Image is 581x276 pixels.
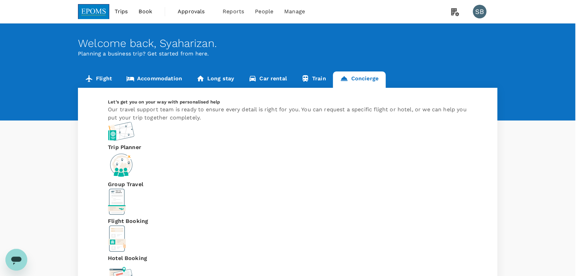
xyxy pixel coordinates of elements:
a: Accommodation [119,71,189,88]
a: Car rental [241,71,294,88]
p: Flight Booking [108,217,467,225]
div: SB [473,5,486,18]
a: Train [294,71,333,88]
span: Reports [223,7,244,16]
a: Flight [78,71,119,88]
p: Hotel Booking [108,254,467,262]
span: Approvals [178,7,212,16]
span: Manage [284,7,305,16]
p: Group Travel [108,180,467,189]
p: Trip Planner [108,143,467,151]
div: Welcome back , Syaharizan . [78,37,497,50]
span: Book [139,7,152,16]
a: Concierge [333,71,385,88]
h5: Let’s get you on your way with personalised help [108,99,467,105]
a: Long stay [189,71,241,88]
span: Trips [115,7,128,16]
iframe: Button to launch messaging window [5,249,27,271]
span: People [255,7,273,16]
p: Our travel support team is ready to ensure every detail is right for you. You can request a speci... [108,105,467,122]
p: Planning a business trip? Get started from here. [78,50,497,58]
img: EPOMS SDN BHD [78,4,109,19]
